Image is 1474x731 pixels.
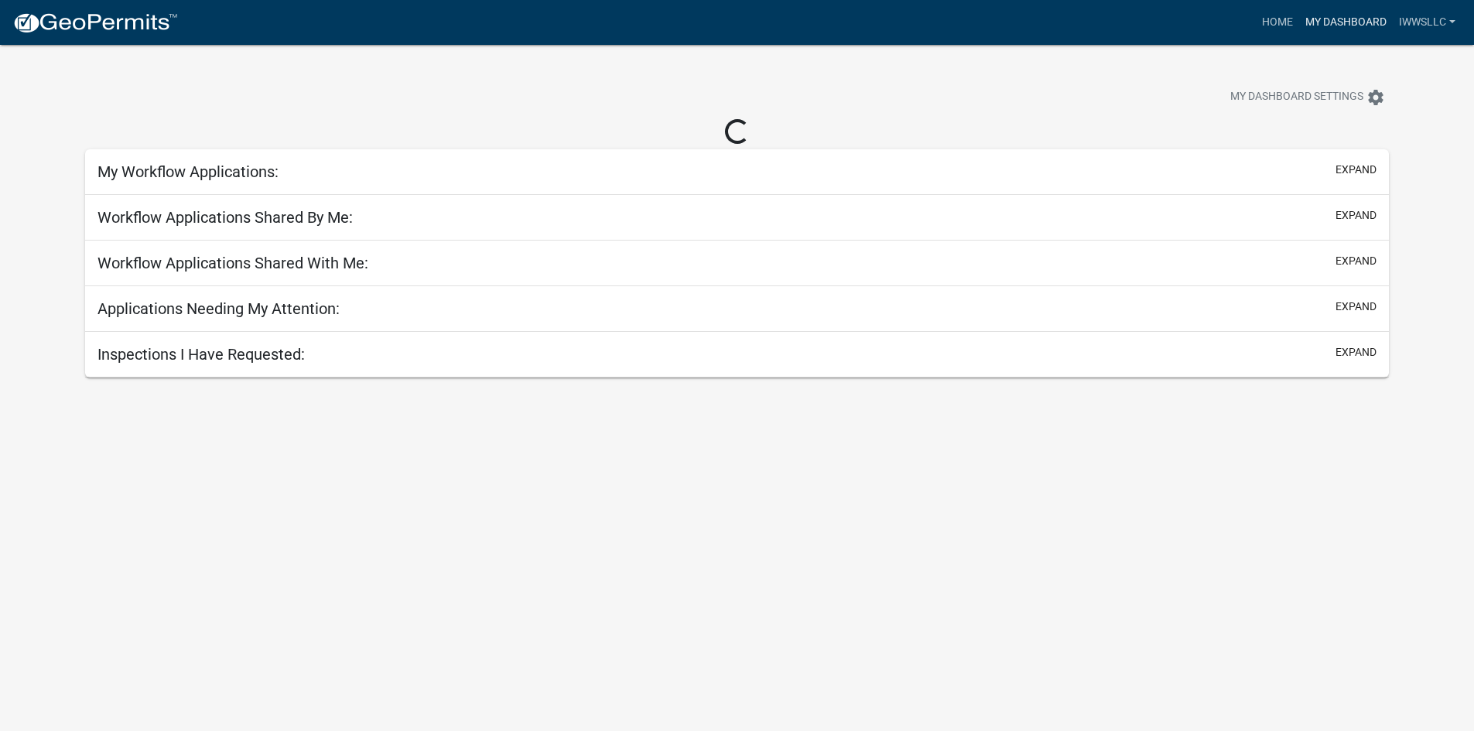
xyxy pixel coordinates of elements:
span: My Dashboard Settings [1230,88,1363,107]
h5: Workflow Applications Shared With Me: [97,254,368,272]
i: settings [1366,88,1385,107]
button: My Dashboard Settingssettings [1218,82,1397,112]
h5: Inspections I Have Requested: [97,345,305,364]
button: expand [1335,207,1377,224]
button: expand [1335,253,1377,269]
button: expand [1335,162,1377,178]
a: Home [1256,8,1299,37]
h5: Workflow Applications Shared By Me: [97,208,353,227]
button: expand [1335,344,1377,360]
a: My Dashboard [1299,8,1393,37]
h5: My Workflow Applications: [97,162,279,181]
h5: Applications Needing My Attention: [97,299,340,318]
button: expand [1335,299,1377,315]
a: IWWSLLC [1393,8,1462,37]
